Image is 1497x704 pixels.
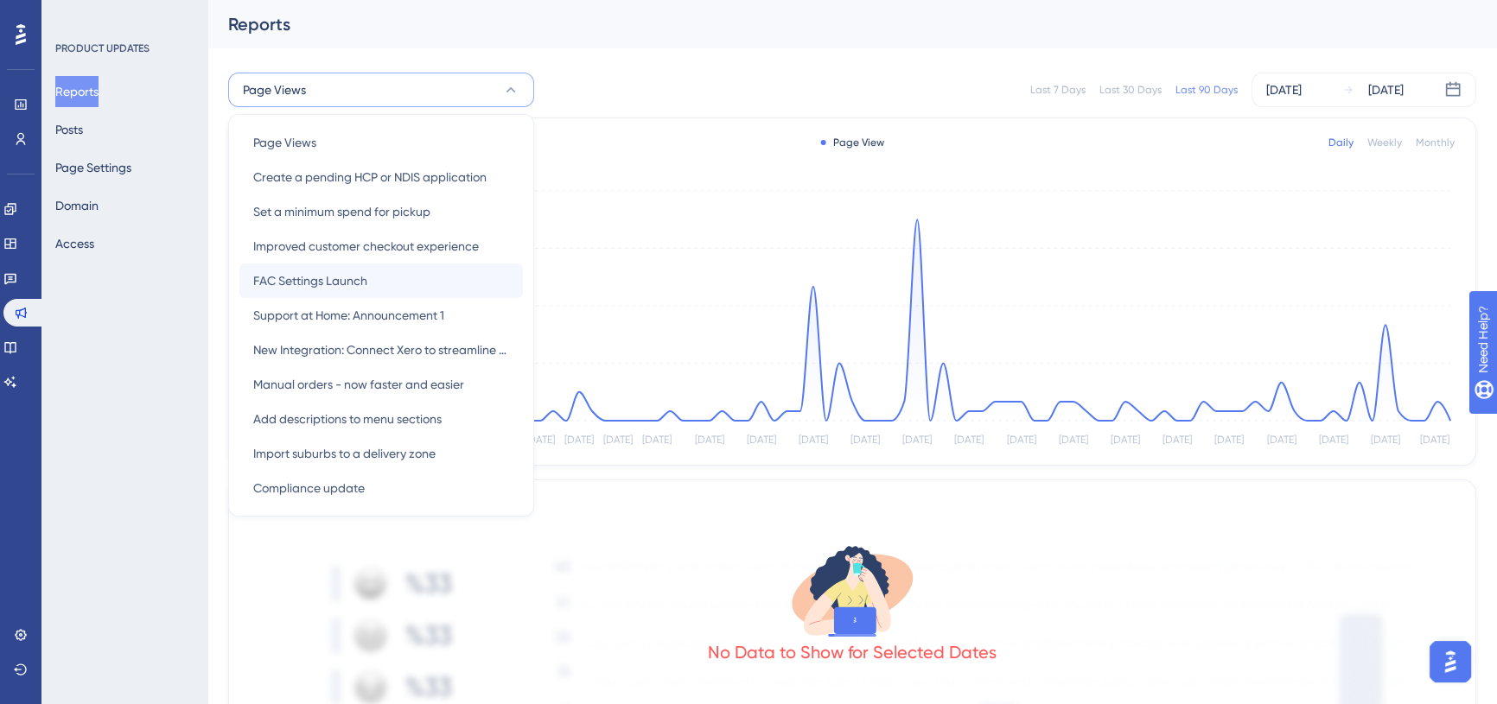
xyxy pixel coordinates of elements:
tspan: [DATE] [799,434,828,446]
button: Support at Home: Announcement 1 [239,298,523,333]
span: Add descriptions to menu sections [253,409,442,429]
span: Need Help? [41,4,108,25]
button: FAC Settings Launch [239,263,523,298]
button: Page Settings [55,152,131,183]
div: Daily [1328,136,1354,149]
button: Page Views [228,73,534,107]
div: [DATE] [1368,79,1404,100]
div: Monthly [1416,136,1455,149]
span: Page Views [243,79,306,100]
div: Last 30 Days [1099,83,1162,97]
span: FAC Settings Launch [253,270,367,291]
button: Set a minimum spend for pickup [239,194,523,229]
div: Weekly [1367,136,1402,149]
tspan: [DATE] [1420,434,1449,446]
tspan: [DATE] [1007,434,1036,446]
span: Import suburbs to a delivery zone [253,443,436,464]
button: Page Views [239,125,523,160]
button: Improved customer checkout experience [239,229,523,263]
span: Improved customer checkout experience [253,236,479,257]
button: Domain [55,190,99,221]
tspan: [DATE] [747,434,776,446]
span: Set a minimum spend for pickup [253,201,430,222]
tspan: [DATE] [1266,434,1296,446]
button: New Integration: Connect Xero to streamline your bookkeeping [239,333,523,367]
tspan: [DATE] [902,434,932,446]
tspan: [DATE] [642,434,672,446]
div: Last 7 Days [1030,83,1086,97]
span: Create a pending HCP or NDIS application [253,167,487,187]
tspan: [DATE] [1371,434,1400,446]
button: Posts [55,114,83,145]
tspan: [DATE] [603,434,633,446]
div: Last 90 Days [1175,83,1238,97]
div: Reactions [250,494,1455,515]
span: Support at Home: Announcement 1 [253,305,444,326]
div: Page View [821,136,884,149]
tspan: [DATE] [1163,434,1192,446]
button: Reports [55,76,99,107]
span: Manual orders - now faster and easier [253,374,464,395]
tspan: [DATE] [954,434,984,446]
button: Import suburbs to a delivery zone [239,436,523,471]
tspan: [DATE] [526,434,555,446]
tspan: [DATE] [1214,434,1244,446]
tspan: [DATE] [564,434,594,446]
span: Page Views [253,132,316,153]
button: Access [55,228,94,259]
button: Compliance update [239,471,523,505]
div: PRODUCT UPDATES [55,41,150,55]
iframe: To enrich screen reader interactions, please activate Accessibility in Grammarly extension settings [1424,636,1476,688]
button: Manual orders - now faster and easier [239,367,523,402]
div: Reports [228,12,1433,36]
tspan: [DATE] [1059,434,1088,446]
span: New Integration: Connect Xero to streamline your bookkeeping [253,339,509,360]
button: Create a pending HCP or NDIS application [239,160,523,194]
tspan: [DATE] [694,434,723,446]
div: [DATE] [1266,79,1302,100]
tspan: [DATE] [1111,434,1140,446]
tspan: [DATE] [850,434,880,446]
div: No Data to Show for Selected Dates [708,640,997,664]
button: Add descriptions to menu sections [239,402,523,436]
span: Compliance update [253,478,365,498]
tspan: [DATE] [1319,434,1348,446]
